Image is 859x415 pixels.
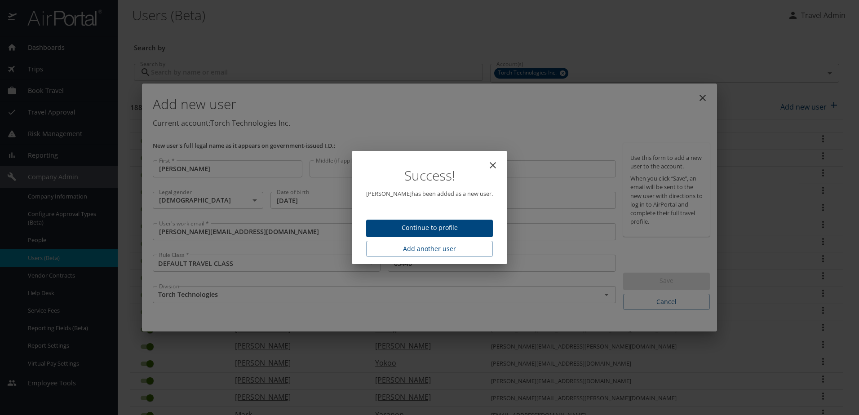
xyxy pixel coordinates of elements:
[366,220,493,237] button: Continue to profile
[373,222,486,234] span: Continue to profile
[366,190,493,198] p: [PERSON_NAME] has been added as a new user.
[366,241,493,257] button: Add another user
[482,155,504,176] button: close
[366,169,493,182] h1: Success!
[373,243,486,255] span: Add another user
